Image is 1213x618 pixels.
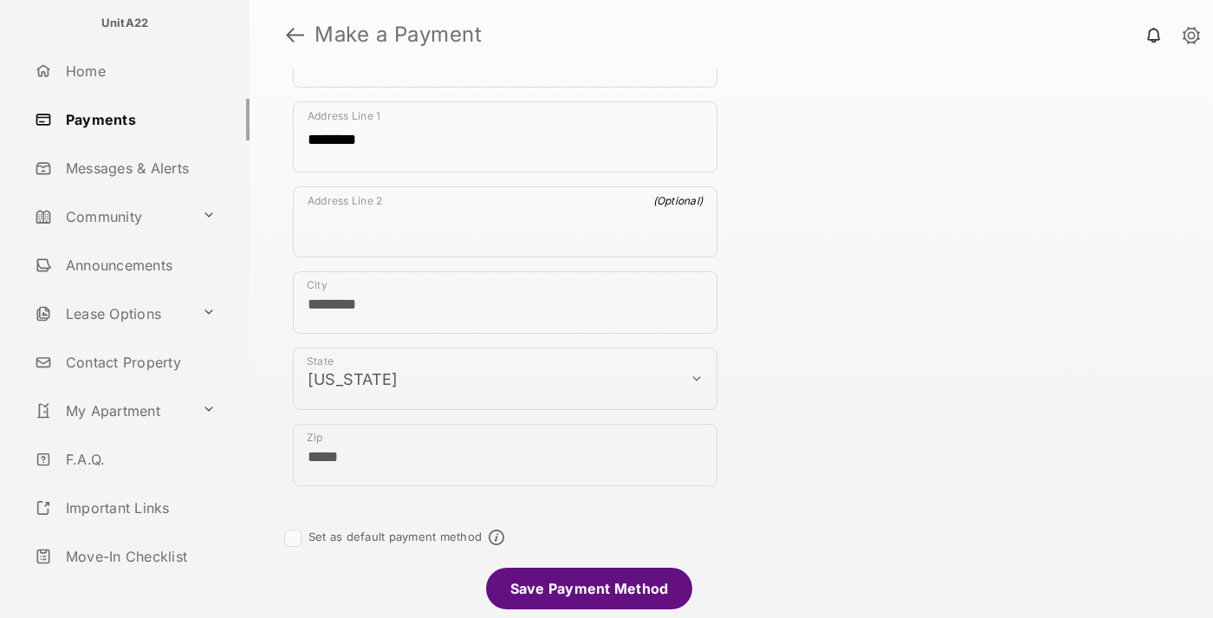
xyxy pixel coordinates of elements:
[486,568,693,609] li: Save Payment Method
[293,348,717,410] div: payment_method_screening[postal_addresses][administrativeArea]
[28,390,195,432] a: My Apartment
[293,101,717,172] div: payment_method_screening[postal_addresses][addressLine1]
[28,487,223,529] a: Important Links
[28,244,250,286] a: Announcements
[28,342,250,383] a: Contact Property
[28,50,250,92] a: Home
[315,24,482,45] strong: Make a Payment
[28,536,250,577] a: Move-In Checklist
[308,530,482,543] label: Set as default payment method
[293,271,717,334] div: payment_method_screening[postal_addresses][locality]
[489,530,504,545] span: Default payment method info
[28,147,250,189] a: Messages & Alerts
[293,424,717,486] div: payment_method_screening[postal_addresses][postalCode]
[28,439,250,480] a: F.A.Q.
[293,186,717,257] div: payment_method_screening[postal_addresses][addressLine2]
[28,293,195,335] a: Lease Options
[101,15,149,32] p: UnitA22
[28,99,250,140] a: Payments
[28,196,195,237] a: Community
